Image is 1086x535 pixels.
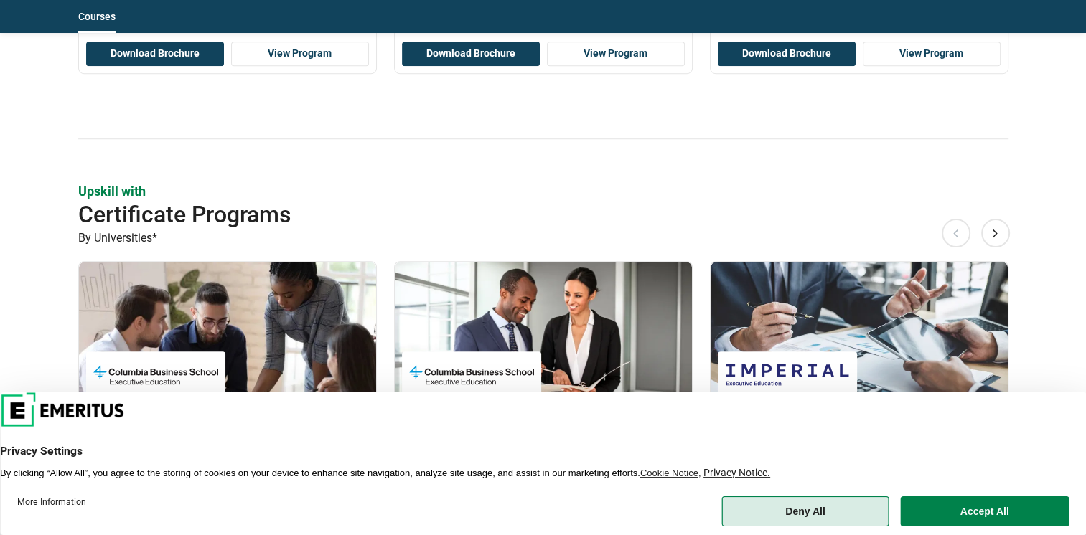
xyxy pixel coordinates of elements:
img: Venture Capital: Master Startup Funding | Online Finance Course [711,262,1008,405]
button: Download Brochure [86,42,224,66]
p: By Universities* [78,229,1008,247]
img: Imperial Executive Education [725,359,850,391]
button: Download Brochure [718,42,856,66]
button: Download Brochure [402,42,540,66]
img: Columbia Business School Executive Education [409,359,534,391]
a: Finance Course by Columbia Business School Executive Education - September 25, 2025 Columbia Busi... [395,262,692,496]
button: Next [981,219,1010,247]
img: VC Due Diligence (Online) | Online Finance Course [79,262,376,405]
h2: Certificate Programs [78,200,915,229]
img: Columbia Business School Executive Education [93,359,218,391]
a: View Program [863,42,1001,66]
a: Finance Course by Imperial Executive Education - September 25, 2025 Imperial Executive Education ... [711,262,1008,496]
a: View Program [231,42,369,66]
a: View Program [547,42,685,66]
p: Upskill with [78,182,1008,200]
a: Finance Course by Columbia Business School Executive Education - September 25, 2025 Columbia Busi... [79,262,376,496]
button: Previous [942,219,970,247]
img: Private Equity (Online) | Online Finance Course [395,262,692,405]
